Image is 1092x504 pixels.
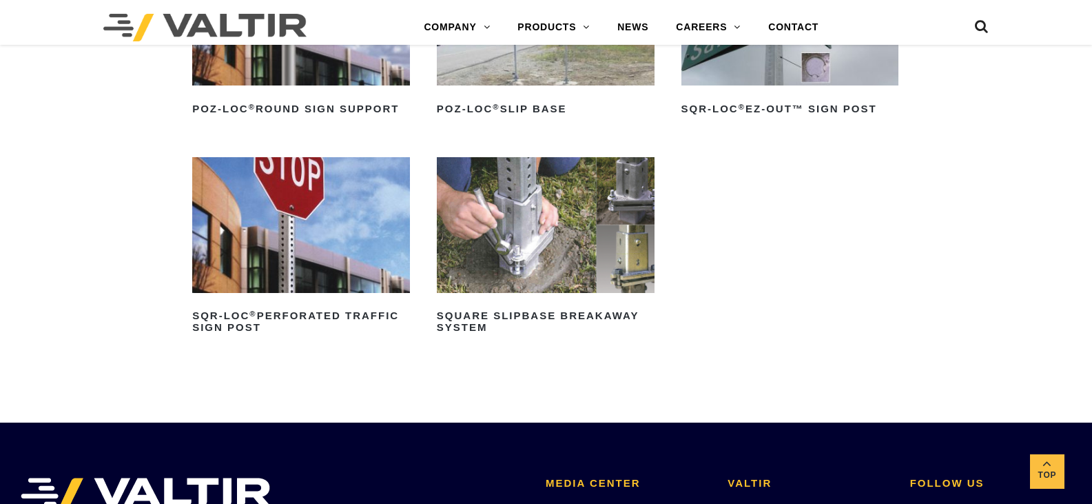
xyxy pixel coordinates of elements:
[681,98,899,120] h2: SQR-LOC EZ-Out™ Sign Post
[604,14,662,41] a: NEWS
[249,103,256,111] sup: ®
[493,103,499,111] sup: ®
[728,478,889,490] h2: VALTIR
[410,14,504,41] a: COMPANY
[437,157,655,339] a: Square Slipbase Breakaway System
[192,98,410,120] h2: POZ-LOC Round Sign Support
[103,14,307,41] img: Valtir
[1030,468,1064,484] span: Top
[192,305,410,339] h2: SQR-LOC Perforated Traffic Sign Post
[249,310,256,318] sup: ®
[546,478,707,490] h2: MEDIA CENTER
[192,157,410,339] a: SQR-LOC®Perforated Traffic Sign Post
[662,14,754,41] a: CAREERS
[437,98,655,120] h2: POZ-LOC Slip Base
[910,478,1071,490] h2: FOLLOW US
[437,305,655,339] h2: Square Slipbase Breakaway System
[1030,454,1064,489] a: Top
[504,14,604,41] a: PRODUCTS
[739,103,745,111] sup: ®
[754,14,832,41] a: CONTACT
